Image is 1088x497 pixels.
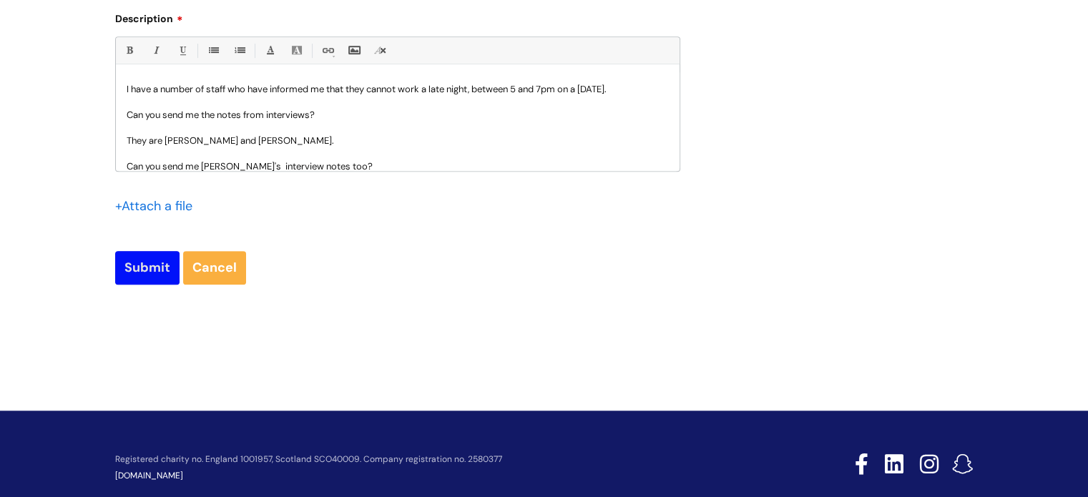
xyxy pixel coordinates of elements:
span: + [115,197,122,215]
a: Font Color [261,41,279,59]
p: They are [PERSON_NAME] and [PERSON_NAME]. [127,134,669,147]
a: Italic (Ctrl-I) [147,41,165,59]
a: Back Color [288,41,305,59]
a: [DOMAIN_NAME] [115,470,183,481]
p: Can you send me [PERSON_NAME]'s interview notes too? [127,160,669,173]
input: Submit [115,251,180,284]
a: Underline(Ctrl-U) [173,41,191,59]
a: Remove formatting (Ctrl-\) [371,41,389,59]
p: I have a number of staff who have informed me that they cannot work a late night, between 5 and 7... [127,83,669,96]
label: Description [115,8,680,25]
a: Insert Image... [345,41,363,59]
p: Can you send me the notes from interviews? [127,109,669,122]
p: Registered charity no. England 1001957, Scotland SCO40009. Company registration no. 2580377 [115,455,753,464]
a: 1. Ordered List (Ctrl-Shift-8) [230,41,248,59]
a: Link [318,41,336,59]
div: Attach a file [115,195,201,217]
a: Bold (Ctrl-B) [120,41,138,59]
a: • Unordered List (Ctrl-Shift-7) [204,41,222,59]
a: Cancel [183,251,246,284]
